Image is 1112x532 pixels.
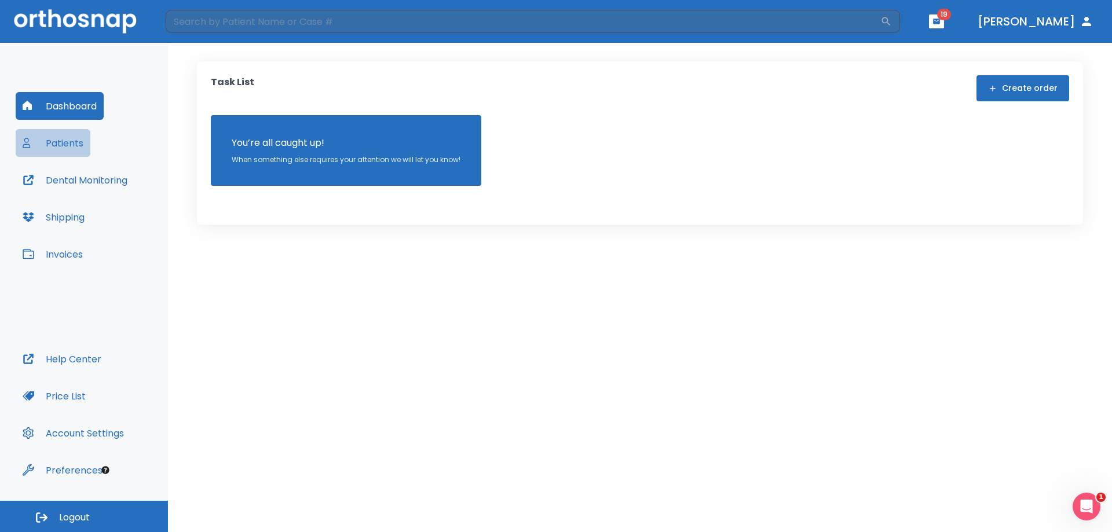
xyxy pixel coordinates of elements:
[973,11,1098,32] button: [PERSON_NAME]
[16,166,134,194] button: Dental Monitoring
[211,75,254,101] p: Task List
[1073,493,1100,520] iframe: Intercom live chat
[14,9,137,33] img: Orthosnap
[16,129,90,157] button: Patients
[16,345,108,373] button: Help Center
[100,465,111,475] div: Tooltip anchor
[59,511,90,524] span: Logout
[166,10,880,33] input: Search by Patient Name or Case #
[16,203,92,231] button: Shipping
[16,92,104,120] button: Dashboard
[16,456,109,484] button: Preferences
[16,240,90,268] button: Invoices
[232,136,460,150] p: You’re all caught up!
[232,155,460,165] p: When something else requires your attention we will let you know!
[16,419,131,447] button: Account Settings
[16,382,93,410] button: Price List
[976,75,1069,101] button: Create order
[1096,493,1106,502] span: 1
[937,9,951,20] span: 19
